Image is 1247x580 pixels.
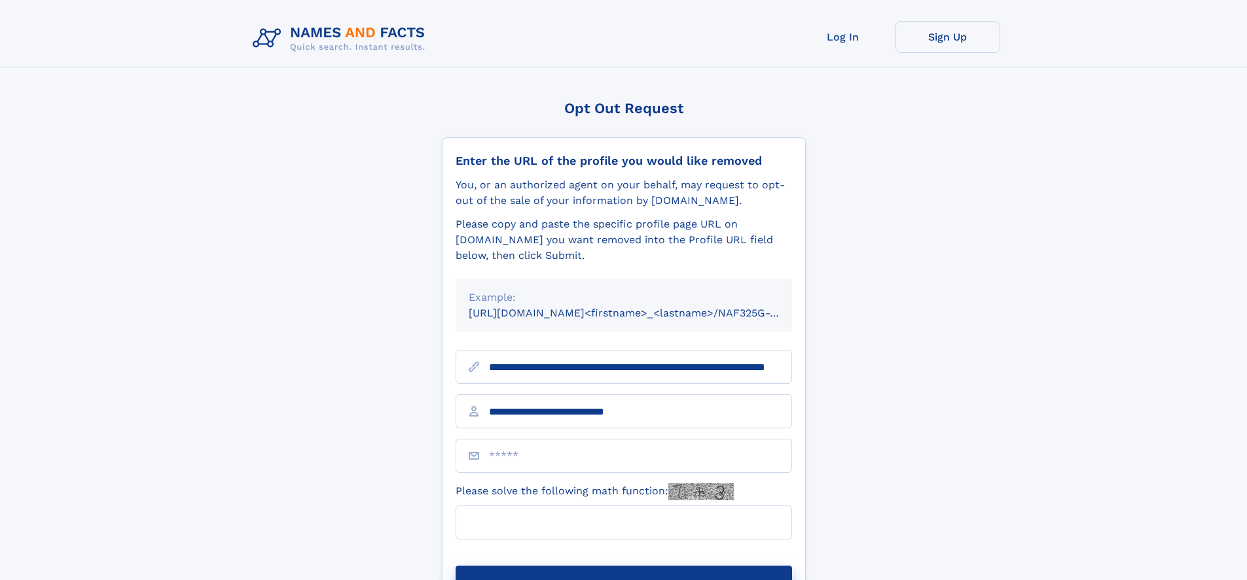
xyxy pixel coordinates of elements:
[456,177,792,209] div: You, or an authorized agent on your behalf, may request to opt-out of the sale of your informatio...
[469,307,817,319] small: [URL][DOMAIN_NAME]<firstname>_<lastname>/NAF325G-xxxxxxxx
[456,216,792,264] div: Please copy and paste the specific profile page URL on [DOMAIN_NAME] you want removed into the Pr...
[469,290,779,305] div: Example:
[456,483,734,500] label: Please solve the following math function:
[895,21,1000,53] a: Sign Up
[791,21,895,53] a: Log In
[442,100,806,116] div: Opt Out Request
[456,154,792,168] div: Enter the URL of the profile you would like removed
[247,21,436,56] img: Logo Names and Facts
